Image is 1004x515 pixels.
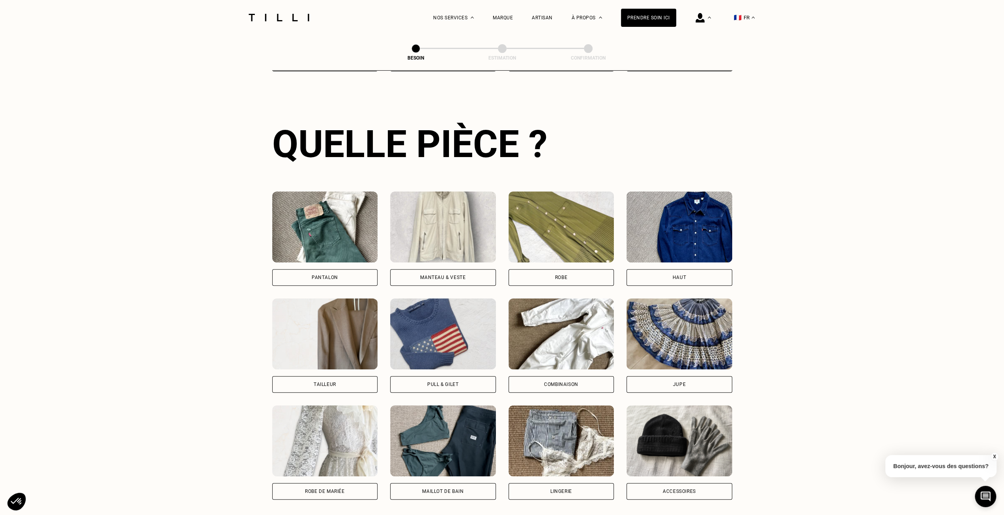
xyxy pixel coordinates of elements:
img: Tilli retouche votre Robe de mariée [272,405,378,476]
img: Tilli retouche votre Maillot de bain [390,405,496,476]
a: Marque [493,15,513,21]
div: Haut [673,275,686,280]
div: Combinaison [544,382,578,387]
img: Menu déroulant [471,17,474,19]
div: Manteau & Veste [420,275,466,280]
div: Estimation [463,55,542,61]
div: Besoin [376,55,455,61]
a: Artisan [532,15,553,21]
img: icône connexion [696,13,705,22]
img: Tilli retouche votre Jupe [626,298,732,369]
img: Tilli retouche votre Haut [626,191,732,262]
img: Logo du service de couturière Tilli [246,14,312,21]
div: Accessoires [663,489,696,494]
div: Robe [555,275,567,280]
div: Confirmation [549,55,628,61]
p: Bonjour, avez-vous des questions? [885,455,997,477]
img: Tilli retouche votre Tailleur [272,298,378,369]
div: Pull & gilet [427,382,458,387]
div: Jupe [673,382,686,387]
span: 🇫🇷 [734,14,742,21]
img: Tilli retouche votre Lingerie [509,405,614,476]
div: Pantalon [312,275,338,280]
img: Tilli retouche votre Combinaison [509,298,614,369]
img: Tilli retouche votre Pantalon [272,191,378,262]
img: Tilli retouche votre Manteau & Veste [390,191,496,262]
div: Robe de mariée [305,489,344,494]
img: menu déroulant [752,17,755,19]
img: Menu déroulant [708,17,711,19]
div: Maillot de bain [422,489,464,494]
img: Tilli retouche votre Robe [509,191,614,262]
div: Tailleur [314,382,336,387]
a: Prendre soin ici [621,9,676,27]
div: Lingerie [550,489,572,494]
img: Tilli retouche votre Accessoires [626,405,732,476]
img: Menu déroulant à propos [599,17,602,19]
button: X [990,452,998,461]
div: Quelle pièce ? [272,122,732,166]
img: Tilli retouche votre Pull & gilet [390,298,496,369]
